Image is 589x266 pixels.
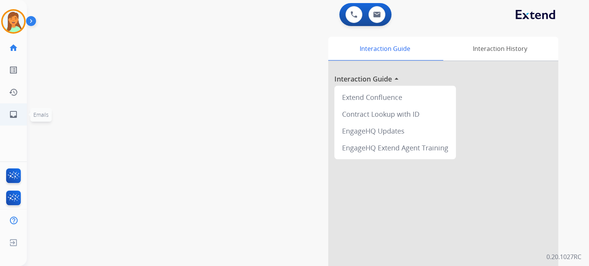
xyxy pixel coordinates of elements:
[9,65,18,75] mat-icon: list_alt
[337,89,453,106] div: Extend Confluence
[9,110,18,119] mat-icon: inbox
[546,252,581,261] p: 0.20.1027RC
[9,43,18,52] mat-icon: home
[9,88,18,97] mat-icon: history
[337,122,453,139] div: EngageHQ Updates
[3,11,24,32] img: avatar
[337,139,453,156] div: EngageHQ Extend Agent Training
[328,37,441,60] div: Interaction Guide
[337,106,453,122] div: Contract Lookup with ID
[441,37,558,60] div: Interaction History
[33,111,49,118] span: Emails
